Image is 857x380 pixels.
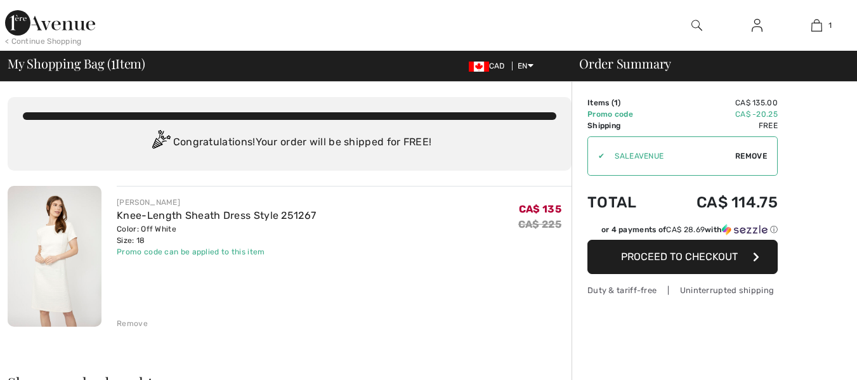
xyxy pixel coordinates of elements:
[111,54,115,70] span: 1
[8,57,145,70] span: My Shopping Bag ( Item)
[752,18,762,33] img: My Info
[587,181,659,224] td: Total
[601,224,778,235] div: or 4 payments of with
[587,108,659,120] td: Promo code
[742,18,773,34] a: Sign In
[519,203,561,215] span: CA$ 135
[587,284,778,296] div: Duty & tariff-free | Uninterrupted shipping
[605,137,735,175] input: Promo code
[5,36,82,47] div: < Continue Shopping
[469,62,510,70] span: CAD
[811,18,822,33] img: My Bag
[787,18,846,33] a: 1
[666,225,705,234] span: CA$ 28.69
[564,57,849,70] div: Order Summary
[691,18,702,33] img: search the website
[587,97,659,108] td: Items ( )
[828,20,832,31] span: 1
[621,251,738,263] span: Proceed to Checkout
[659,120,778,131] td: Free
[8,186,101,327] img: Knee-Length Sheath Dress Style 251267
[588,150,605,162] div: ✔
[722,224,768,235] img: Sezzle
[117,318,148,329] div: Remove
[614,98,618,107] span: 1
[735,150,767,162] span: Remove
[117,197,316,208] div: [PERSON_NAME]
[518,218,561,230] s: CA$ 225
[659,108,778,120] td: CA$ -20.25
[23,130,556,155] div: Congratulations! Your order will be shipped for FREE!
[587,224,778,240] div: or 4 payments ofCA$ 28.69withSezzle Click to learn more about Sezzle
[659,97,778,108] td: CA$ 135.00
[117,209,316,221] a: Knee-Length Sheath Dress Style 251267
[469,62,489,72] img: Canadian Dollar
[518,62,533,70] span: EN
[659,181,778,224] td: CA$ 114.75
[587,120,659,131] td: Shipping
[117,223,316,246] div: Color: Off White Size: 18
[148,130,173,155] img: Congratulation2.svg
[117,246,316,258] div: Promo code can be applied to this item
[587,240,778,274] button: Proceed to Checkout
[5,10,95,36] img: 1ère Avenue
